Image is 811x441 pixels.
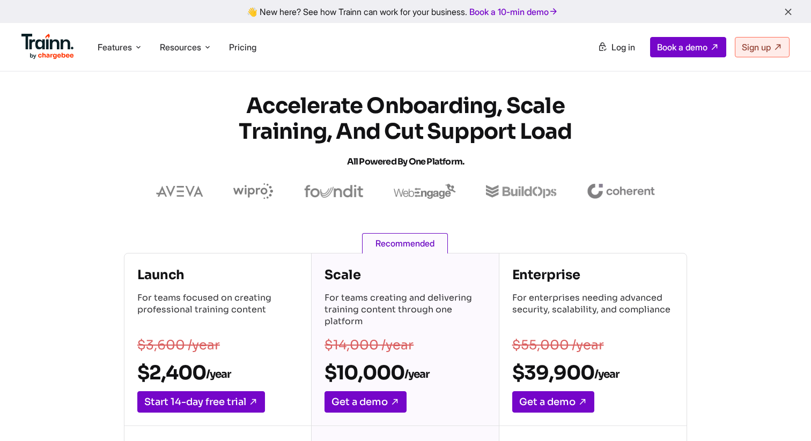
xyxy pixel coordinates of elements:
img: Trainn Logo [21,34,74,59]
img: buildops logo [486,185,556,198]
s: $3,600 /year [137,337,220,353]
span: All Powered by One Platform. [347,156,465,167]
h4: Enterprise [512,266,674,283]
a: Sign up [735,37,790,57]
a: Get a demo [325,391,407,413]
img: wipro logo [233,183,274,199]
h1: Accelerate Onboarding, Scale Training, and Cut Support Load [212,93,599,175]
sub: /year [594,368,619,381]
h2: $2,400 [137,361,298,385]
h2: $10,000 [325,361,485,385]
img: foundit logo [304,185,364,198]
p: For enterprises needing advanced security, scalability, and compliance [512,292,674,330]
a: Book a demo [650,37,726,57]
a: Pricing [229,42,256,53]
h4: Scale [325,266,485,283]
img: aveva logo [156,186,203,197]
span: Sign up [742,42,771,53]
s: $14,000 /year [325,337,414,353]
a: Get a demo [512,391,594,413]
span: Log in [611,42,635,53]
a: Log in [591,38,642,57]
div: 👋 New here? See how Trainn can work for your business. [6,6,805,17]
img: coherent logo [587,184,655,199]
h4: Launch [137,266,298,283]
img: webengage logo [394,184,456,199]
h2: $39,900 [512,361,674,385]
sub: /year [404,368,429,381]
a: Start 14-day free trial [137,391,265,413]
span: Resources [160,41,201,53]
span: Features [98,41,132,53]
p: For teams focused on creating professional training content [137,292,298,330]
sub: /year [206,368,231,381]
a: Book a 10-min demo [467,4,561,19]
span: Book a demo [657,42,707,53]
span: Recommended [362,233,448,253]
p: For teams creating and delivering training content through one platform [325,292,485,330]
s: $55,000 /year [512,337,604,353]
